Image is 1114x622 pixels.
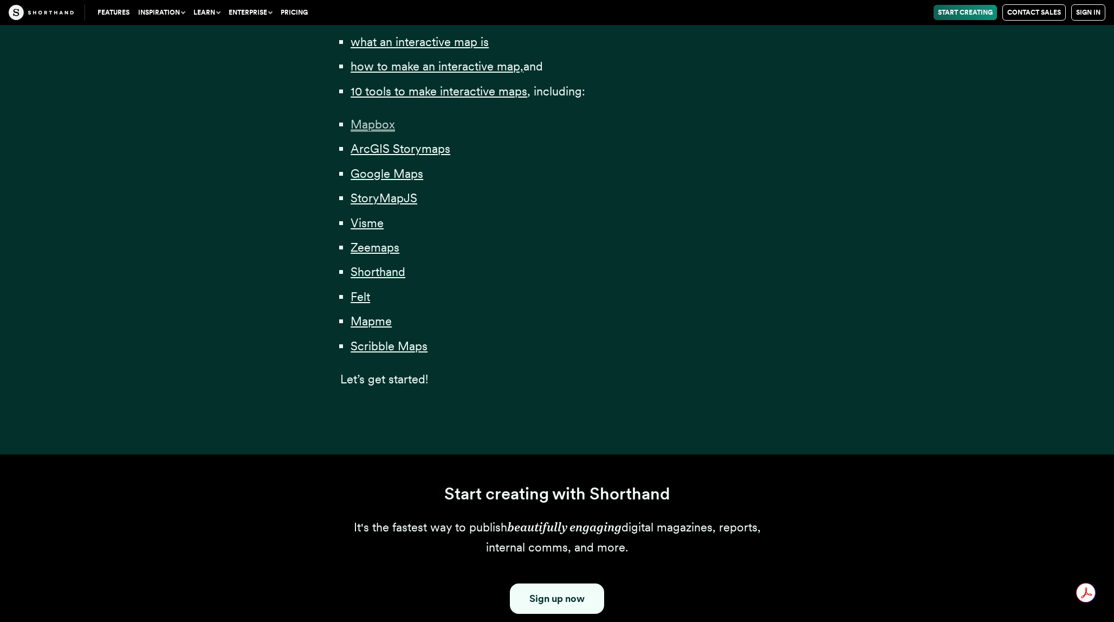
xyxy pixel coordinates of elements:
[9,5,74,20] img: The Craft
[340,372,428,386] span: Let’s get started!
[510,583,604,614] a: Button to click through to Shorthand's signup section.
[93,5,134,20] a: Features
[354,520,761,554] span: It's the fastest way to publish digital magazines, reports, internal comms, and more.
[351,59,523,73] a: how to make an interactive map,
[276,5,312,20] a: Pricing
[351,191,417,205] a: StoryMapJS
[351,265,405,279] a: Shorthand
[351,216,384,230] a: Visme
[351,240,399,254] a: Zeemaps
[351,339,428,353] a: Scribble Maps
[189,5,224,20] button: Learn
[351,166,423,181] a: Google Maps
[351,290,370,304] a: Felt
[224,5,276,20] button: Enterprise
[523,59,543,73] span: and
[1002,4,1066,21] a: Contact Sales
[1071,4,1105,21] a: Sign in
[527,84,585,98] span: , including:
[351,35,489,49] a: what an interactive map is
[934,5,997,20] a: Start Creating
[351,142,450,156] a: ArcGIS Storymaps
[351,117,395,131] a: Mapbox
[351,117,395,132] span: Mapbox
[444,484,670,504] span: Start creating with Shorthand
[351,84,527,98] a: 10 tools to make interactive maps
[507,520,621,534] em: beautifully engaging
[134,5,189,20] button: Inspiration
[351,314,392,328] a: Mapme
